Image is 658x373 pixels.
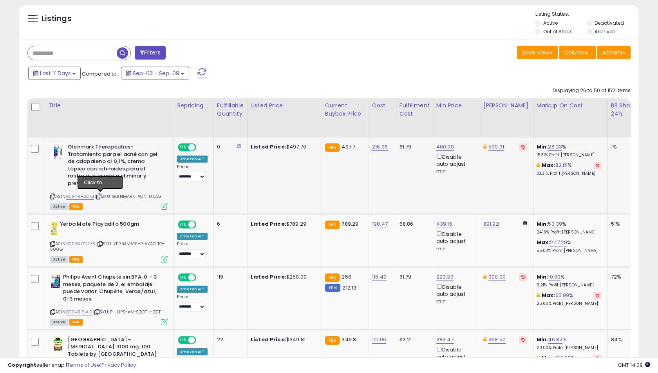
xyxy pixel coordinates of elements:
[68,143,163,189] b: Glenmark Therapeutics- Tratamiento para el acné con gel de adapaleno al 0,1%, crema tópica con re...
[553,87,631,94] div: Displaying 26 to 50 of 152 items
[179,274,188,281] span: ON
[372,336,386,344] a: 121.06
[535,11,638,18] p: Listing States:
[399,143,427,150] div: 61.79
[436,345,474,368] div: Disable auto adjust min
[548,273,560,281] a: 10.00
[93,309,161,315] span: | SKU: PHILIPS-AV-SOOTH-2CT
[537,345,602,351] p: 20.00% Profit [PERSON_NAME]
[50,256,68,263] span: All listings currently available for purchase on Amazon
[548,220,562,228] a: 53.39
[537,220,548,228] b: Min:
[177,156,208,163] div: Amazon AI *
[40,69,71,77] span: Last 7 Days
[251,336,286,343] b: Listed Price:
[50,221,168,262] div: ASIN:
[69,203,83,210] span: FBA
[325,336,340,345] small: FBA
[133,69,179,77] span: Sep-03 - Sep-09
[537,336,548,343] b: Min:
[488,273,506,281] a: 300.00
[195,274,208,281] span: OFF
[195,337,208,343] span: OFF
[537,162,602,176] div: %
[251,336,316,343] div: $349.81
[611,336,637,343] div: 84%
[611,101,640,118] div: BB Share 24h.
[251,101,318,110] div: Listed Price
[179,144,188,151] span: ON
[399,336,427,343] div: 63.21
[555,292,569,299] a: 65.99
[342,220,358,228] span: 789.29
[325,101,365,118] div: Current Buybox Price
[48,101,170,110] div: Title
[135,46,165,60] button: Filters
[436,152,474,175] div: Disable auto adjust min
[177,101,210,110] div: Repricing
[342,284,356,292] span: 212.13
[177,164,208,182] div: Preset:
[436,101,477,110] div: Min Price
[50,221,58,236] img: 41i1ovo+gpL._SL40_.jpg
[50,273,61,289] img: 41pxuz5AnQL._SL40_.jpg
[537,171,602,176] p: 33.31% Profit [PERSON_NAME]
[50,143,168,209] div: ASIN:
[50,203,68,210] span: All listings currently available for purchase on Amazon
[436,143,454,151] a: 400.00
[60,221,155,230] b: Yerba Mate Playadito 500gm
[217,336,241,343] div: 22
[537,221,602,235] div: %
[251,143,286,150] b: Listed Price:
[251,221,316,228] div: $789.29
[548,336,562,344] a: 46.82
[67,361,100,369] a: Terms of Use
[342,143,355,150] span: 497.7
[436,282,474,305] div: Disable auto adjust min
[121,67,189,80] button: Sep-03 - Sep-09
[372,220,388,228] a: 198.47
[95,193,162,199] span: | SKU: GLENMARK-ACN-0.5OZ
[66,241,95,247] a: B006JYGURS
[611,221,637,228] div: 51%
[537,273,548,281] b: Min:
[251,220,286,228] b: Listed Price:
[537,292,602,306] div: %
[177,294,208,312] div: Preset:
[195,221,208,228] span: OFF
[436,336,454,344] a: 283.47
[325,284,340,292] small: FBM
[177,233,208,240] div: Amazon AI *
[537,248,602,253] p: 55.03% Profit [PERSON_NAME]
[217,101,244,118] div: Fulfillable Quantity
[50,273,168,324] div: ASIN:
[537,239,550,246] b: Max:
[325,221,340,229] small: FBA
[537,273,602,288] div: %
[436,230,474,252] div: Disable auto adjust min
[537,301,602,306] p: 25.60% Profit [PERSON_NAME]
[342,273,351,281] span: 250
[66,309,92,315] a: B0045I6IAO
[372,143,388,151] a: 216.96
[399,221,427,228] div: 68.86
[595,20,624,26] label: Deactivated
[537,336,602,351] div: %
[542,161,555,169] b: Max:
[517,46,558,59] button: Save View
[325,273,340,282] small: FBA
[69,319,83,326] span: FBA
[611,143,637,150] div: 1%
[63,273,158,304] b: Philips Avent Chupete sin BPA, 0 – 3 meses, paquete de 2, el embalaje puede variar, Chupete, Verd...
[28,67,81,80] button: Last 7 Days
[8,362,136,369] div: seller snap | |
[618,361,650,369] span: 2025-09-17 14:09 GMT
[564,49,589,56] span: Columns
[597,46,631,59] button: Actions
[217,143,241,150] div: 0
[177,348,208,355] div: Amazon AI *
[325,143,340,152] small: FBA
[483,101,530,110] div: [PERSON_NAME]
[342,336,358,343] span: 349.81
[537,152,602,158] p: 15.31% Profit [PERSON_NAME]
